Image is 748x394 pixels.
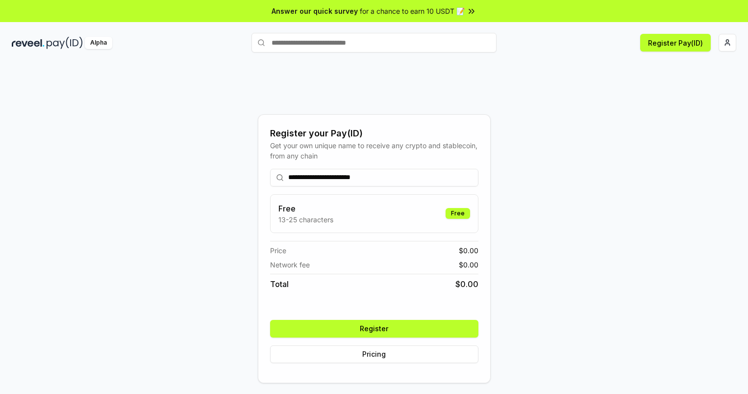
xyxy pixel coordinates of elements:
[270,260,310,270] span: Network fee
[270,140,478,161] div: Get your own unique name to receive any crypto and stablecoin, from any chain
[270,245,286,256] span: Price
[446,208,470,219] div: Free
[270,320,478,338] button: Register
[272,6,358,16] span: Answer our quick survey
[47,37,83,49] img: pay_id
[455,278,478,290] span: $ 0.00
[270,278,289,290] span: Total
[270,127,478,140] div: Register your Pay(ID)
[278,203,333,214] h3: Free
[640,34,711,52] button: Register Pay(ID)
[12,37,45,49] img: reveel_dark
[85,37,112,49] div: Alpha
[278,214,333,225] p: 13-25 characters
[459,245,478,256] span: $ 0.00
[459,260,478,270] span: $ 0.00
[360,6,465,16] span: for a chance to earn 10 USDT 📝
[270,345,478,363] button: Pricing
